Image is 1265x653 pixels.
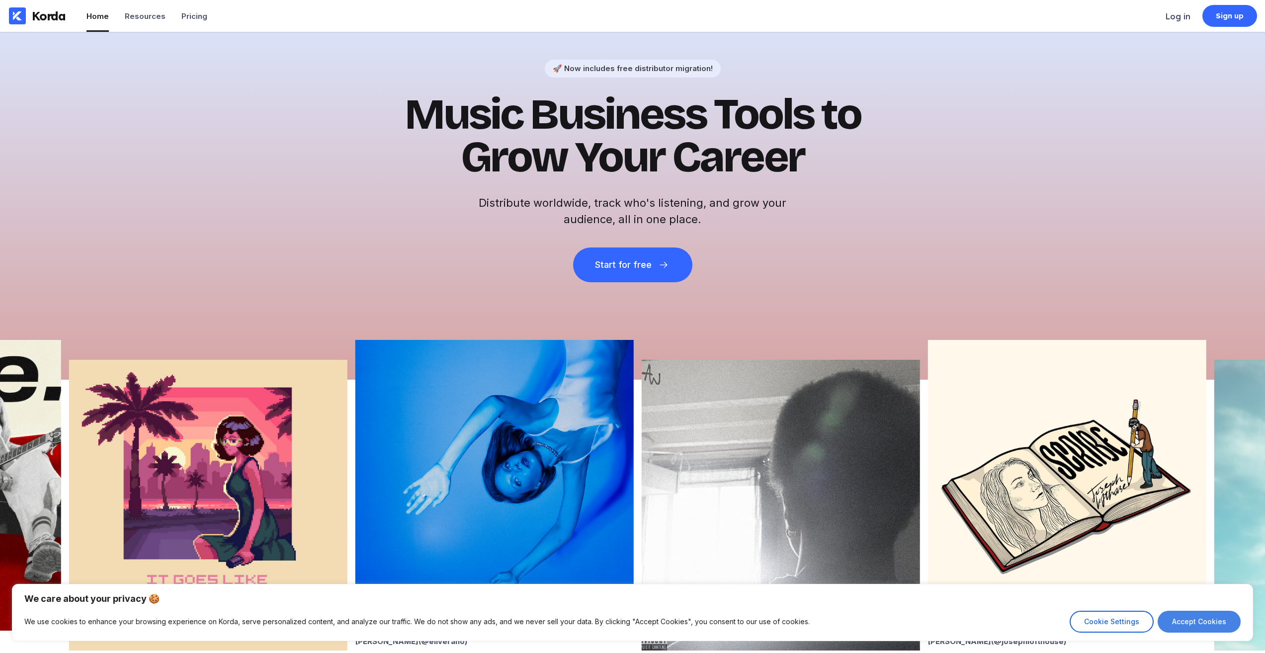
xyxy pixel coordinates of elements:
div: 🚀 Now includes free distributor migration! [553,64,713,73]
div: Home [86,11,109,21]
button: Accept Cookies [1158,611,1241,633]
div: Start for free [595,260,652,270]
div: Log in [1166,11,1190,21]
div: Korda [32,8,66,23]
p: We use cookies to enhance your browsing experience on Korda, serve personalized content, and anal... [24,616,810,628]
button: Cookie Settings [1070,611,1154,633]
div: Resources [125,11,166,21]
h1: Music Business Tools to Grow Your Career [389,93,876,179]
img: Joseph Lofthouse [928,340,1206,631]
img: Alan Ward [642,360,920,651]
a: Sign up [1202,5,1257,27]
img: Eli Verano [355,340,634,631]
button: Start for free [573,247,692,282]
div: Sign up [1216,11,1244,21]
div: Pricing [181,11,207,21]
img: From:Ksusha [69,360,347,651]
p: We care about your privacy 🍪 [24,593,1241,605]
h2: Distribute worldwide, track who's listening, and grow your audience, all in one place. [474,195,792,228]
